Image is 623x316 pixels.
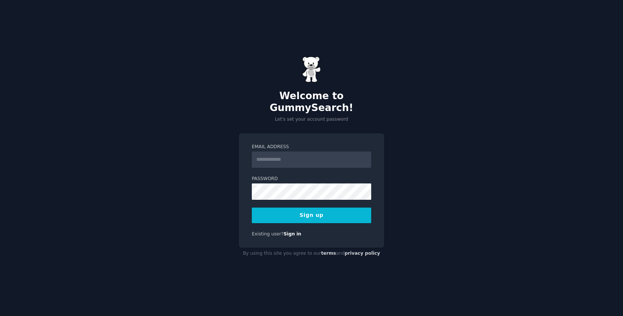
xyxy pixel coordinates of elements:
a: Sign in [284,231,301,237]
span: Existing user? [252,231,284,237]
h2: Welcome to GummySearch! [239,90,384,114]
p: Let's set your account password [239,116,384,123]
button: Sign up [252,208,371,223]
label: Password [252,176,371,182]
label: Email Address [252,144,371,150]
a: privacy policy [345,251,380,256]
a: terms [321,251,336,256]
div: By using this site you agree to our and [239,248,384,260]
img: Gummy Bear [302,56,321,82]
